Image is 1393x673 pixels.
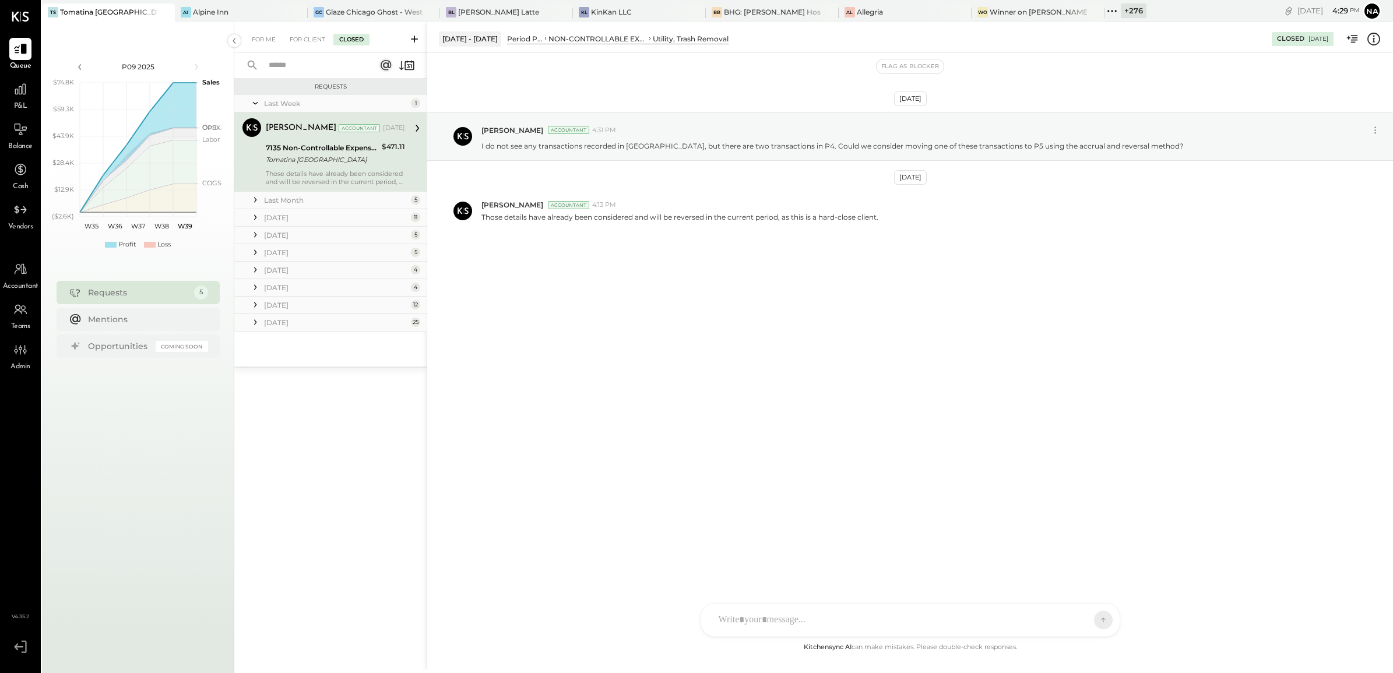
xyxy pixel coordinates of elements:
[326,7,423,17] div: Glaze Chicago Ghost - West River Rice LLC
[894,170,927,185] div: [DATE]
[481,141,1184,151] p: I do not see any transactions recorded in [GEOGRAPHIC_DATA], but there are two transactions in P4...
[712,7,722,17] div: BB
[481,200,543,210] span: [PERSON_NAME]
[194,286,208,299] div: 5
[579,7,589,17] div: KL
[845,7,855,17] div: Al
[411,213,420,222] div: 11
[264,283,408,293] div: [DATE]
[339,124,380,132] div: Accountant
[592,126,616,135] span: 4:31 PM
[10,362,30,372] span: Admin
[88,340,150,352] div: Opportunities
[118,240,136,249] div: Profit
[894,91,927,106] div: [DATE]
[411,230,420,239] div: 5
[1,298,40,332] a: Teams
[264,195,408,205] div: Last Month
[653,34,729,44] div: Utility, Trash Removal
[266,154,378,165] div: Tomatina [GEOGRAPHIC_DATA]
[52,132,74,140] text: $43.9K
[990,7,1087,17] div: Winner on [PERSON_NAME]
[548,126,589,134] div: Accountant
[264,213,408,223] div: [DATE]
[14,101,27,112] span: P&L
[240,83,421,91] div: Requests
[314,7,324,17] div: GC
[264,265,408,275] div: [DATE]
[724,7,821,17] div: BHG: [PERSON_NAME] Hospitality Group, LLC
[246,34,282,45] div: For Me
[1,258,40,292] a: Accountant
[85,222,99,230] text: W35
[264,318,408,327] div: [DATE]
[1,339,40,372] a: Admin
[193,7,228,17] div: Alpine Inn
[13,182,28,192] span: Cash
[88,313,202,325] div: Mentions
[264,230,408,240] div: [DATE]
[53,105,74,113] text: $59.3K
[131,222,145,230] text: W37
[446,7,456,17] div: BL
[857,7,883,17] div: Allegria
[266,170,405,186] div: Those details have already been considered and will be reversed in the current period, as this is...
[382,141,405,153] div: $471.11
[53,78,74,86] text: $74.8K
[1,118,40,152] a: Balance
[264,248,408,258] div: [DATE]
[411,318,420,327] div: 25
[202,179,221,187] text: COGS
[411,300,420,309] div: 12
[481,125,543,135] span: [PERSON_NAME]
[3,281,38,292] span: Accountant
[1,38,40,72] a: Queue
[264,98,408,108] div: Last Week
[1,158,40,192] a: Cash
[1121,3,1146,18] div: + 276
[383,124,405,133] div: [DATE]
[1277,34,1304,44] div: Closed
[548,34,647,44] div: NON-CONTROLLABLE EXPENSES
[202,124,221,132] text: OPEX
[266,142,378,154] div: 7135 Non-Controllable Expenses:Utilites:Utility, Trash Removal
[52,212,74,220] text: ($2.6K)
[591,7,632,17] div: KinKan LLC
[8,142,33,152] span: Balance
[60,7,157,17] div: Tomatina [GEOGRAPHIC_DATA]
[52,158,74,167] text: $28.4K
[177,222,192,230] text: W39
[54,185,74,193] text: $12.9K
[333,34,370,45] div: Closed
[10,61,31,72] span: Queue
[1,199,40,232] a: Vendors
[1297,5,1360,16] div: [DATE]
[1308,35,1328,43] div: [DATE]
[411,248,420,257] div: 5
[107,222,122,230] text: W36
[266,122,336,134] div: [PERSON_NAME]
[284,34,331,45] div: For Client
[877,59,944,73] button: Flag as Blocker
[411,265,420,274] div: 4
[481,212,878,222] p: Those details have already been considered and will be reversed in the current period, as this is...
[439,31,501,46] div: [DATE] - [DATE]
[156,341,208,352] div: Coming Soon
[89,62,188,72] div: P09 2025
[88,287,188,298] div: Requests
[411,283,420,292] div: 4
[181,7,191,17] div: AI
[548,201,589,209] div: Accountant
[11,322,30,332] span: Teams
[1363,2,1381,20] button: Na
[1283,5,1294,17] div: copy link
[592,200,616,210] span: 4:13 PM
[411,98,420,108] div: 1
[202,78,220,86] text: Sales
[48,7,58,17] div: TS
[411,195,420,205] div: 5
[264,300,408,310] div: [DATE]
[1,78,40,112] a: P&L
[8,222,33,232] span: Vendors
[202,135,220,143] text: Labor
